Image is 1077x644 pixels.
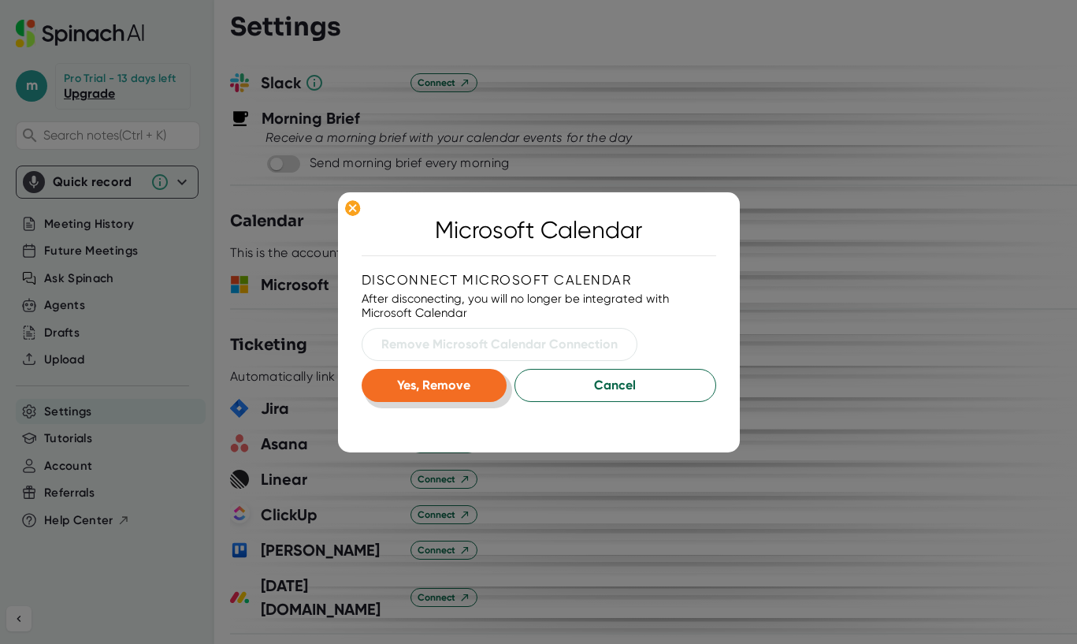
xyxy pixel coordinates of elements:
[362,272,716,288] div: Disconnect Microsoft Calendar
[397,378,470,393] span: Yes, Remove
[514,369,715,402] button: Cancel
[435,216,642,244] div: Microsoft Calendar
[362,328,637,361] button: Remove Microsoft Calendar Connection
[362,369,507,402] button: Yes, Remove
[534,376,696,395] span: Cancel
[381,335,618,354] span: Remove Microsoft Calendar Connection
[362,292,716,320] div: After disconecting, you will no longer be integrated with Microsoft Calendar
